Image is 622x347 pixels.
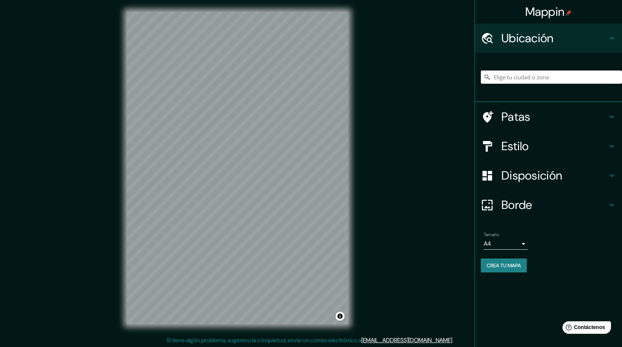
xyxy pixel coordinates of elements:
font: . [453,336,454,344]
a: [EMAIL_ADDRESS][DOMAIN_NAME] [361,336,452,344]
img: pin-icon.png [566,10,572,16]
font: Disposición [501,168,562,183]
font: Tamaño [484,232,499,238]
font: Borde [501,197,532,213]
font: . [454,336,456,344]
div: Borde [475,190,622,220]
font: Patas [501,109,530,124]
button: Activar o desactivar atribución [336,312,344,321]
div: Disposición [475,161,622,190]
font: Si tiene algún problema, sugerencia o inquietud, envíe un correo electrónico a [167,336,361,344]
button: Crea tu mapa [481,259,527,272]
iframe: Lanzador de widgets de ayuda [557,318,614,339]
font: A4 [484,240,491,247]
canvas: Mapa [127,12,348,324]
font: . [452,336,453,344]
div: Patas [475,102,622,131]
font: Estilo [501,138,529,154]
input: Elige tu ciudad o zona [481,71,622,84]
font: Ubicación [501,30,554,46]
div: Ubicación [475,24,622,53]
div: A4 [484,238,528,250]
font: Mappin [525,4,565,19]
font: Crea tu mapa [487,262,521,269]
div: Estilo [475,131,622,161]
